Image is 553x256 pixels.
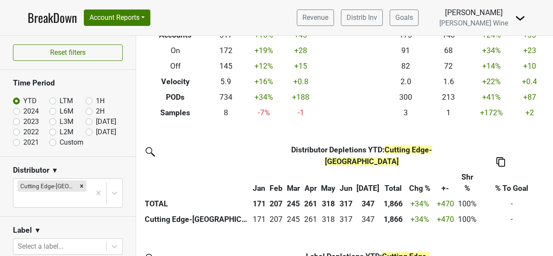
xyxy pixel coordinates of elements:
[285,212,302,227] td: 245.498
[302,169,319,196] th: Apr: activate to sort column ascending
[470,58,513,74] td: +14 %
[513,58,547,74] td: +10
[437,199,454,208] span: +470
[427,58,470,74] td: 72
[60,127,73,137] label: L2M
[385,58,427,74] td: 82
[60,137,83,148] label: Custom
[427,74,470,89] td: 1.6
[251,212,268,227] td: 170.915
[208,43,244,59] td: 172
[96,106,105,117] label: 2H
[208,58,244,74] td: 145
[251,196,268,212] th: 171
[284,105,318,120] td: -1
[28,9,77,27] a: BreakDown
[34,225,41,236] span: ▼
[285,169,302,196] th: Mar: activate to sort column ascending
[456,169,479,196] th: Shr %: activate to sort column ascending
[51,165,58,176] span: ▼
[208,89,244,105] td: 734
[405,169,435,196] th: Chg %: activate to sort column ascending
[479,169,545,196] th: % To Goal: activate to sort column ascending
[96,96,105,106] label: 1H
[284,74,318,89] td: +0.8
[304,214,317,225] div: 261
[513,43,547,59] td: +23
[23,106,39,117] label: 2024
[143,43,208,59] th: On
[251,169,268,196] th: Jan: activate to sort column ascending
[513,74,547,89] td: +0.4
[60,106,73,117] label: L6M
[208,105,244,120] td: 8
[435,169,456,196] th: +-: activate to sort column ascending
[319,212,337,227] td: 318.493
[18,180,77,192] div: Cutting Edge-[GEOGRAPHIC_DATA]
[143,89,208,105] th: PODs
[60,96,73,106] label: LTM
[244,43,284,59] td: +19 %
[496,157,505,166] img: Copy to clipboard
[285,196,302,212] th: 245
[143,58,208,74] th: Off
[381,169,405,196] th: Total: activate to sort column ascending
[456,212,479,227] td: 100%
[390,9,419,26] a: Goals
[385,89,427,105] td: 300
[319,169,337,196] th: May: activate to sort column ascending
[325,145,432,165] span: Cutting Edge-[GEOGRAPHIC_DATA]
[355,212,382,227] td: 347.078
[337,212,355,227] td: 316.587
[13,44,123,61] button: Reset filters
[340,214,353,225] div: 317
[23,96,37,106] label: YTD
[381,196,405,212] th: 1,866
[244,105,284,120] td: -7 %
[244,89,284,105] td: +34 %
[381,212,405,227] th: 1865.899
[405,212,435,227] td: +34 %
[456,196,479,212] td: 100%
[143,169,251,196] th: &nbsp;: activate to sort column ascending
[143,212,251,227] th: Cutting Edge-[GEOGRAPHIC_DATA]
[13,166,49,175] h3: Distributor
[96,117,116,127] label: [DATE]
[297,9,334,26] a: Revenue
[385,43,427,59] td: 91
[513,89,547,105] td: +87
[23,117,39,127] label: 2023
[208,74,244,89] td: 5.9
[437,214,454,225] div: +470
[268,196,285,212] th: 207
[302,212,319,227] td: 260.744
[479,212,545,227] td: -
[244,58,284,74] td: +12 %
[355,196,382,212] th: 347
[470,74,513,89] td: +22 %
[410,199,429,208] span: +34%
[268,212,285,227] td: 206.584
[439,7,508,18] div: [PERSON_NAME]
[321,214,335,225] div: 318
[60,117,73,127] label: L3M
[319,196,337,212] th: 318
[77,180,86,192] div: Remove Cutting Edge-OH
[13,226,32,235] h3: Label
[244,74,284,89] td: +16 %
[427,43,470,59] td: 68
[341,9,383,26] a: Distrib Inv
[427,105,470,120] td: 1
[84,9,150,26] button: Account Reports
[337,196,355,212] th: 317
[23,137,39,148] label: 2021
[513,105,547,120] td: +2
[253,214,266,225] div: 171
[470,43,513,59] td: +34 %
[337,169,355,196] th: Jun: activate to sort column ascending
[268,169,285,196] th: Feb: activate to sort column ascending
[302,196,319,212] th: 261
[143,196,251,212] th: TOTAL
[515,13,525,23] img: Dropdown Menu
[96,127,116,137] label: [DATE]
